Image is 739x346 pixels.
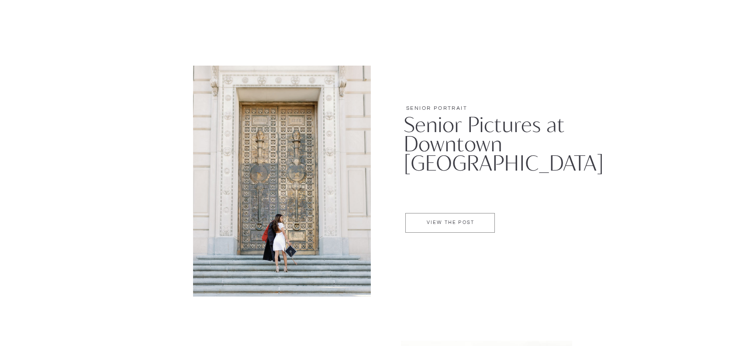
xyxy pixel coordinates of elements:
a: Senior Pictures at Downtown [GEOGRAPHIC_DATA] [404,111,604,175]
a: Senior Pictures at Downtown Indianapolis [405,213,495,233]
a: Senior Pictures at Downtown Indianapolis [193,66,371,297]
a: VIEW THE POST [406,220,495,227]
a: Senior Portrait [406,105,467,111]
